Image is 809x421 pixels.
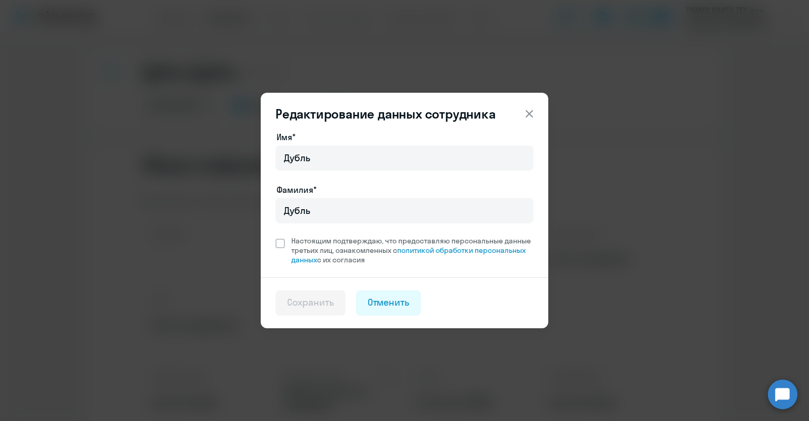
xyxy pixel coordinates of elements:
header: Редактирование данных сотрудника [261,105,548,122]
button: Отменить [356,290,421,316]
a: политикой обработки персональных данных [291,246,526,265]
div: Отменить [368,296,410,309]
label: Фамилия* [277,183,317,196]
button: Сохранить [275,290,346,316]
span: Настоящим подтверждаю, что предоставляю персональные данные третьих лиц, ознакомленных с с их сог... [291,236,534,265]
div: Сохранить [287,296,334,309]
